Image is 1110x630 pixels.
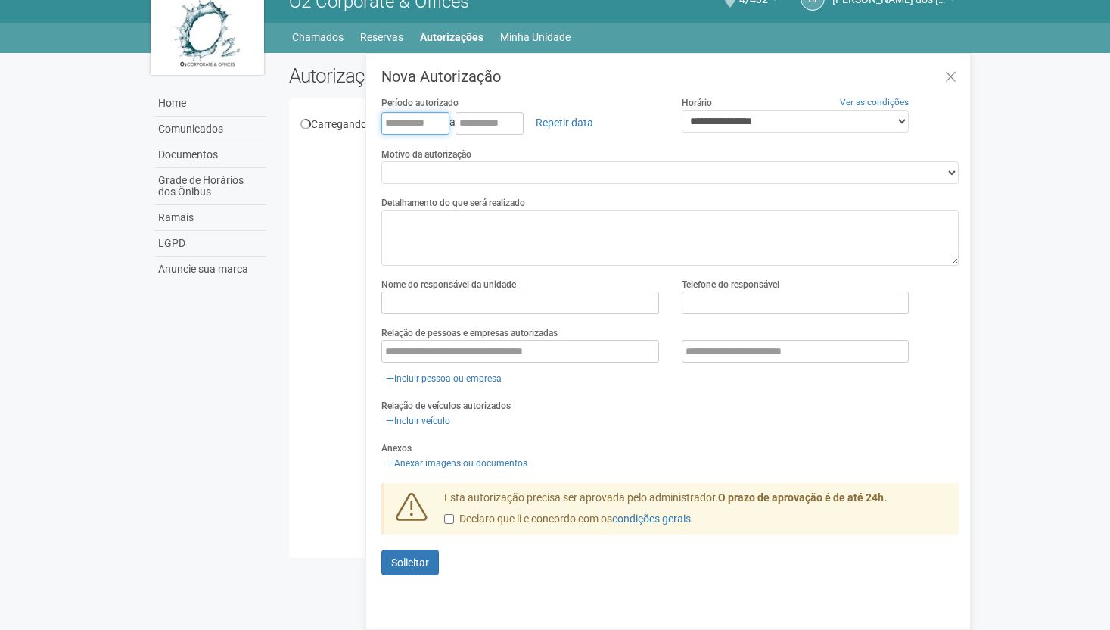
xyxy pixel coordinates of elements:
label: Relação de pessoas e empresas autorizadas [381,326,558,340]
label: Anexos [381,441,412,455]
label: Horário [682,96,712,110]
a: condições gerais [612,513,691,525]
div: Carregando... [300,117,949,131]
button: Solicitar [381,550,439,575]
h2: Autorizações [289,64,613,87]
a: Home [154,91,266,117]
a: Autorizações [420,27,483,48]
a: Chamados [292,27,344,48]
strong: O prazo de aprovação é de até 24h. [718,491,887,504]
a: Anexar imagens ou documentos [381,455,532,472]
a: Minha Unidade [500,27,571,48]
label: Relação de veículos autorizados [381,399,511,413]
label: Período autorizado [381,96,459,110]
label: Declaro que li e concordo com os [444,512,691,527]
div: a [381,110,659,136]
a: LGPD [154,231,266,257]
a: Documentos [154,142,266,168]
a: Repetir data [526,110,603,136]
a: Grade de Horários dos Ônibus [154,168,266,205]
h3: Nova Autorização [381,69,959,84]
label: Telefone do responsável [682,278,779,292]
label: Motivo da autorização [381,148,471,161]
label: Nome do responsável da unidade [381,278,516,292]
span: Solicitar [391,557,429,569]
label: Detalhamento do que será realizado [381,196,525,210]
input: Declaro que li e concordo com oscondições gerais [444,514,454,524]
a: Incluir veículo [381,413,455,429]
a: Incluir pessoa ou empresa [381,370,506,387]
a: Reservas [360,27,403,48]
a: Anuncie sua marca [154,257,266,282]
a: Comunicados [154,117,266,142]
a: Ver as condições [840,97,909,108]
a: Ramais [154,205,266,231]
div: Esta autorização precisa ser aprovada pelo administrador. [433,491,959,535]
